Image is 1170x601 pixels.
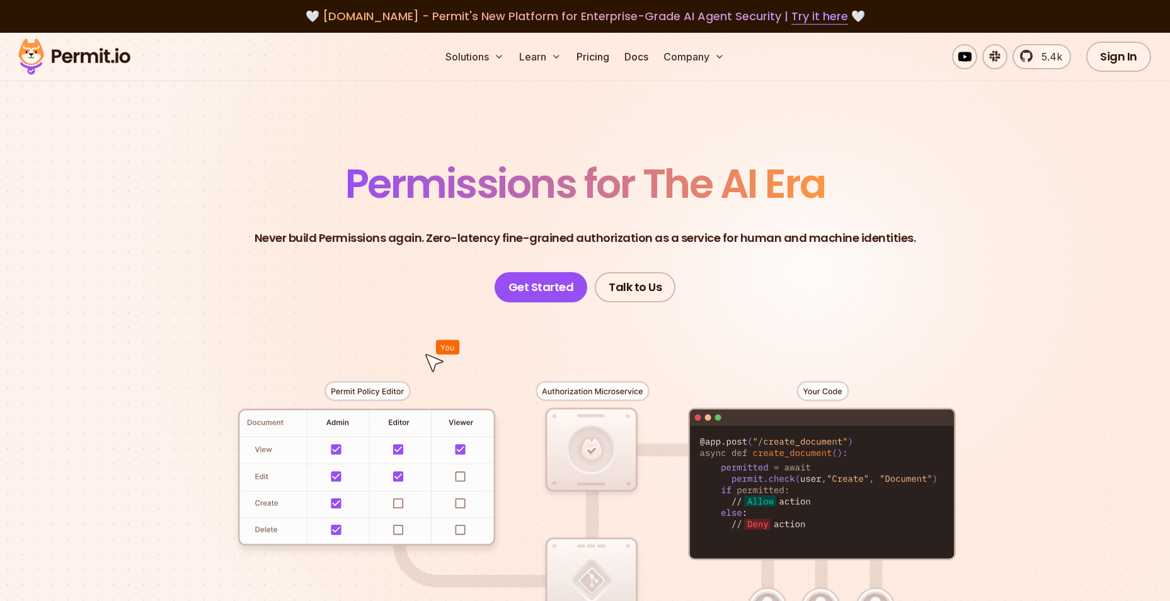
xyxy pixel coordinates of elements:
[440,44,509,69] button: Solutions
[1086,42,1151,72] a: Sign In
[255,229,916,247] p: Never build Permissions again. Zero-latency fine-grained authorization as a service for human and...
[13,35,136,78] img: Permit logo
[571,44,614,69] a: Pricing
[791,8,848,25] a: Try it here
[1034,49,1062,64] span: 5.4k
[323,8,848,24] span: [DOMAIN_NAME] - Permit's New Platform for Enterprise-Grade AI Agent Security |
[658,44,730,69] button: Company
[495,272,588,302] a: Get Started
[514,44,566,69] button: Learn
[30,8,1140,25] div: 🤍 🤍
[345,156,825,212] span: Permissions for The AI Era
[1012,44,1071,69] a: 5.4k
[595,272,675,302] a: Talk to Us
[619,44,653,69] a: Docs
